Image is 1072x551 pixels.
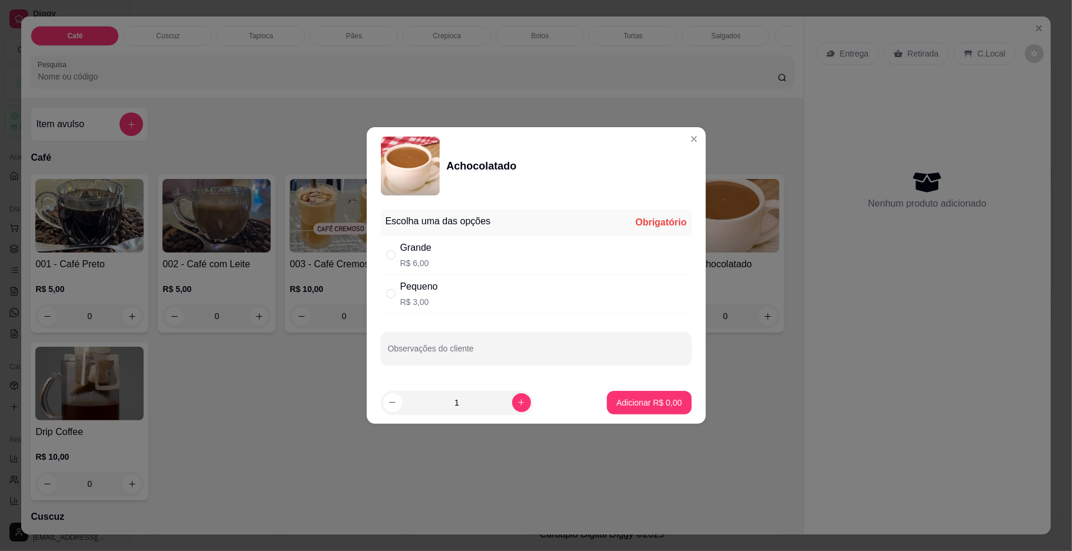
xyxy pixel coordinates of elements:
[386,214,491,228] div: Escolha uma das opções
[400,296,438,308] p: R$ 3,00
[383,393,402,412] button: decrease-product-quantity
[400,257,432,269] p: R$ 6,00
[607,391,691,414] button: Adicionar R$ 0,00
[616,397,682,409] p: Adicionar R$ 0,00
[381,137,440,195] img: product-image
[388,347,685,359] input: Observações do cliente
[447,158,517,174] div: Achocolatado
[685,130,703,148] button: Close
[512,393,531,412] button: increase-product-quantity
[400,241,432,255] div: Grande
[400,280,438,294] div: Pequeno
[635,215,686,230] div: Obrigatório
